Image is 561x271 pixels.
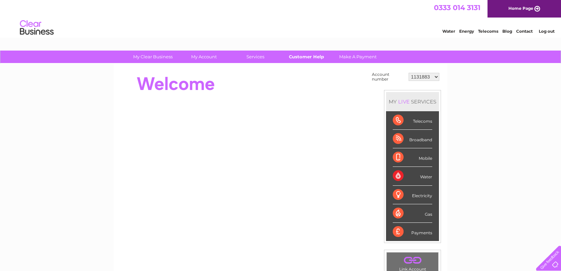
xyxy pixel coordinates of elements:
a: Customer Help [279,51,334,63]
div: MY SERVICES [386,92,439,111]
img: logo.png [20,18,54,38]
div: LIVE [397,98,411,105]
a: Contact [516,29,533,34]
div: Electricity [393,186,432,204]
a: Energy [459,29,474,34]
a: Log out [539,29,555,34]
a: My Clear Business [125,51,181,63]
a: Telecoms [478,29,498,34]
a: Water [442,29,455,34]
a: My Account [176,51,232,63]
div: Water [393,167,432,185]
div: Payments [393,223,432,241]
a: Make A Payment [330,51,386,63]
a: 0333 014 3131 [434,3,480,12]
a: . [388,254,437,266]
a: Services [228,51,283,63]
a: Blog [502,29,512,34]
div: Broadband [393,130,432,148]
div: Clear Business is a trading name of Verastar Limited (registered in [GEOGRAPHIC_DATA] No. 3667643... [122,4,440,33]
div: Mobile [393,148,432,167]
td: Account number [370,70,407,83]
div: Gas [393,204,432,223]
div: Telecoms [393,111,432,130]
